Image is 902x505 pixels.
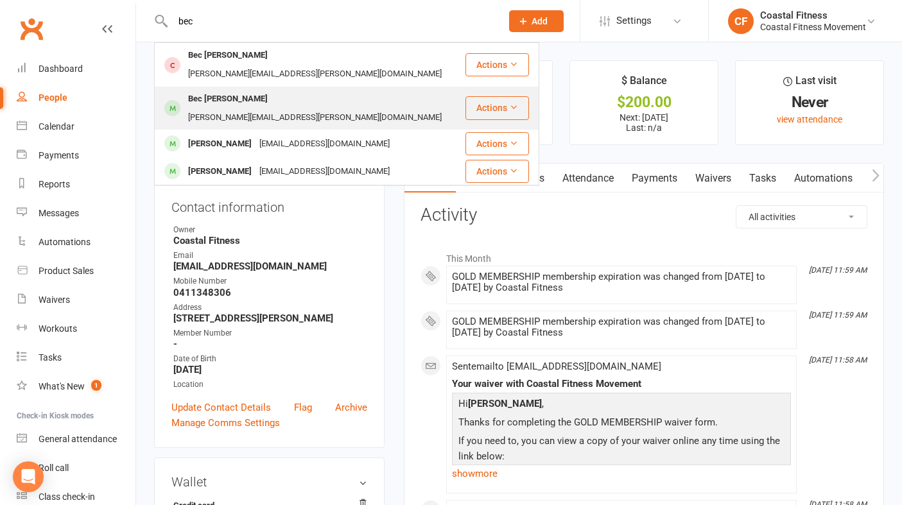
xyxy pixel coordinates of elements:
i: [DATE] 11:59 AM [809,311,867,320]
div: [PERSON_NAME][EMAIL_ADDRESS][PERSON_NAME][DOMAIN_NAME] [184,108,446,127]
a: Tasks [17,343,135,372]
a: Dashboard [17,55,135,83]
div: Reports [39,179,70,189]
a: Product Sales [17,257,135,286]
button: Actions [465,132,529,155]
div: Your waiver with Coastal Fitness Movement [452,379,791,389]
a: Waivers [686,164,740,193]
div: CF [728,8,754,34]
div: Owner [173,224,367,236]
strong: [STREET_ADDRESS][PERSON_NAME] [173,312,367,324]
a: What's New1 [17,372,135,401]
a: Tasks [740,164,785,193]
div: [PERSON_NAME] [184,162,256,181]
a: Calendar [17,112,135,141]
div: Roll call [39,463,69,473]
div: What's New [39,381,85,391]
div: Payments [39,150,79,160]
a: Reports [17,170,135,199]
p: Thanks for completing the GOLD MEMBERSHIP waiver form. [455,415,788,433]
a: People [17,83,135,112]
div: Tasks [39,352,62,363]
a: Roll call [17,454,135,483]
a: Automations [785,164,862,193]
li: This Month [421,245,867,266]
div: Bec [PERSON_NAME] [184,90,272,108]
a: General attendance kiosk mode [17,425,135,454]
div: Mobile Number [173,275,367,287]
strong: 0411348306 [173,287,367,298]
a: Attendance [553,164,623,193]
button: Add [509,10,564,32]
div: Last visit [783,73,837,96]
strong: [EMAIL_ADDRESS][DOMAIN_NAME] [173,261,367,272]
div: Date of Birth [173,353,367,365]
div: Class check-in [39,492,95,502]
div: Waivers [39,295,70,305]
p: If you need to, you can view a copy of your waiver online any time using the link below: [455,433,788,467]
div: Dashboard [39,64,83,74]
a: Update Contact Details [171,400,271,415]
div: Never [747,96,872,109]
a: Archive [335,400,367,415]
a: show more [452,465,791,483]
strong: Coastal Fitness [173,235,367,246]
div: Email [173,250,367,262]
div: Address [173,302,367,314]
div: [PERSON_NAME] [184,135,256,153]
a: Workouts [17,314,135,343]
div: Workouts [39,323,77,334]
div: People [39,92,67,103]
a: Automations [17,228,135,257]
a: Manage Comms Settings [171,415,280,431]
div: Coastal Fitness [760,10,866,21]
input: Search... [169,12,492,30]
a: Messages [17,199,135,228]
div: [EMAIL_ADDRESS][DOMAIN_NAME] [256,162,394,181]
div: Member Number [173,327,367,339]
div: Product Sales [39,266,94,276]
a: Payments [17,141,135,170]
strong: [DATE] [173,364,367,375]
div: Automations [39,237,91,247]
span: Settings [616,6,652,35]
div: GOLD MEMBERSHIP membership expiration was changed from [DATE] to [DATE] by Coastal Fitness [452,316,791,338]
strong: - [173,338,367,350]
i: [DATE] 11:58 AM [809,355,867,364]
a: Waivers [17,286,135,314]
span: Sent email to [EMAIL_ADDRESS][DOMAIN_NAME] [452,361,661,372]
a: Clubworx [15,13,48,45]
button: Actions [465,96,529,119]
div: Coastal Fitness Movement [760,21,866,33]
a: Payments [623,164,686,193]
div: $200.00 [582,96,706,109]
h3: Contact information [171,195,367,214]
h3: Wallet [171,475,367,489]
button: Actions [465,53,529,76]
a: view attendance [777,114,842,124]
span: Add [532,16,548,26]
div: Bec [PERSON_NAME] [184,46,272,65]
a: Flag [294,400,312,415]
i: [DATE] 11:59 AM [809,266,867,275]
span: 1 [91,380,101,391]
p: Hi , [455,396,788,415]
div: [PERSON_NAME][EMAIL_ADDRESS][PERSON_NAME][DOMAIN_NAME] [184,65,446,83]
div: Calendar [39,121,74,132]
strong: [PERSON_NAME] [468,398,542,409]
div: Open Intercom Messenger [13,461,44,492]
p: Next: [DATE] Last: n/a [582,112,706,133]
button: Actions [465,160,529,183]
h3: Activity [421,205,867,225]
div: General attendance [39,434,117,444]
div: GOLD MEMBERSHIP membership expiration was changed from [DATE] to [DATE] by Coastal Fitness [452,271,791,293]
div: [EMAIL_ADDRESS][DOMAIN_NAME] [256,135,394,153]
div: Messages [39,208,79,218]
div: $ Balance [621,73,667,96]
div: Location [173,379,367,391]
